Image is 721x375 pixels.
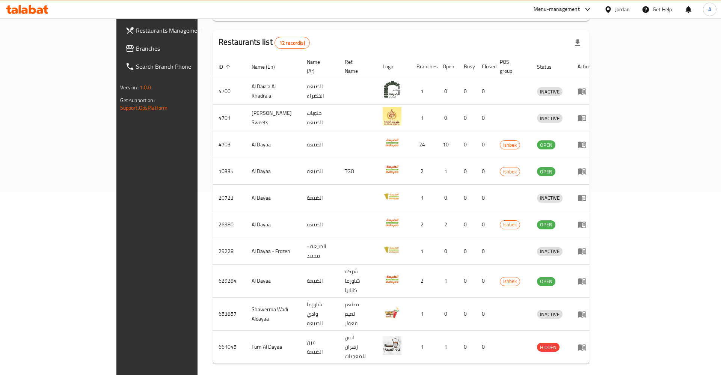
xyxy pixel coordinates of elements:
[301,78,339,105] td: الضيعة الخضراء
[136,26,231,35] span: Restaurants Management
[301,298,339,331] td: شاورما وادي الضيعة
[578,193,591,202] div: Menu
[458,185,476,211] td: 0
[410,298,437,331] td: 1
[307,57,330,75] span: Name (Ar)
[537,87,563,96] span: INACTIVE
[213,55,597,364] table: enhanced table
[500,141,520,149] span: Ishbek
[537,167,555,176] span: OPEN
[578,247,591,256] div: Menu
[219,62,233,71] span: ID
[301,331,339,364] td: فرن الضيعة
[383,303,401,322] img: Shawerma Wadi Aldayaa
[301,185,339,211] td: الضيعة
[476,211,494,238] td: 0
[500,57,522,75] span: POS group
[339,158,377,185] td: TGO
[458,331,476,364] td: 0
[476,185,494,211] td: 0
[458,158,476,185] td: 0
[578,310,591,319] div: Menu
[383,240,401,259] img: Al Dayaa - Frozen
[120,103,168,113] a: Support.OpsPlatform
[537,220,555,229] span: OPEN
[120,83,139,92] span: Version:
[339,298,377,331] td: مطعم نعيم قعوار
[458,105,476,131] td: 0
[410,331,437,364] td: 1
[500,277,520,286] span: Ishbek
[383,214,401,232] img: Al Dayaa
[437,105,458,131] td: 0
[136,62,231,71] span: Search Branch Phone
[708,5,711,14] span: A
[119,21,237,39] a: Restaurants Management
[219,36,309,49] h2: Restaurants list
[578,113,591,122] div: Menu
[476,298,494,331] td: 0
[252,62,285,71] span: Name (En)
[410,55,437,78] th: Branches
[410,131,437,158] td: 24
[119,39,237,57] a: Branches
[410,78,437,105] td: 1
[537,87,563,96] div: INACTIVE
[246,131,301,158] td: Al Dayaa
[246,265,301,298] td: Al Dayaa
[246,158,301,185] td: Al Dayaa
[345,57,368,75] span: Ref. Name
[301,238,339,265] td: الضيعة - مجمد
[275,37,310,49] div: Total records count
[537,141,555,149] span: OPEN
[246,211,301,238] td: Al Dayaa
[537,114,563,123] span: INACTIVE
[437,211,458,238] td: 2
[301,131,339,158] td: الضيعة
[458,265,476,298] td: 0
[537,220,555,229] div: OPEN
[301,105,339,131] td: حلويات الضيعة
[275,39,309,47] span: 12 record(s)
[537,247,563,256] div: INACTIVE
[383,107,401,126] img: Al Daia'a Sweets
[437,131,458,158] td: 10
[140,83,151,92] span: 1.0.0
[136,44,231,53] span: Branches
[410,105,437,131] td: 1
[120,95,155,105] span: Get support on:
[383,80,401,99] img: Al Daia'a Al Khadra'a
[339,331,377,364] td: انس زهران للمعجنات
[458,211,476,238] td: 0
[534,5,580,14] div: Menu-management
[377,55,410,78] th: Logo
[476,105,494,131] td: 0
[458,78,476,105] td: 0
[437,78,458,105] td: 0
[383,160,401,179] img: Al Dayaa
[537,343,560,352] div: HIDDEN
[537,277,555,286] span: OPEN
[410,265,437,298] td: 2
[301,211,339,238] td: الضيعة
[476,78,494,105] td: 0
[537,310,563,319] span: INACTIVE
[410,185,437,211] td: 1
[383,336,401,355] img: Furn Al Dayaa
[246,238,301,265] td: Al Dayaa - Frozen
[569,34,587,52] div: Export file
[246,331,301,364] td: Furn Al Dayaa
[476,331,494,364] td: 0
[437,185,458,211] td: 0
[383,187,401,206] img: Al Dayaa
[578,87,591,96] div: Menu
[537,167,555,176] div: OPEN
[578,277,591,286] div: Menu
[615,5,630,14] div: Jordan
[383,134,401,152] img: Al Dayaa
[476,238,494,265] td: 0
[437,331,458,364] td: 1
